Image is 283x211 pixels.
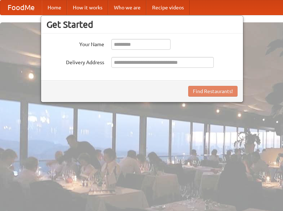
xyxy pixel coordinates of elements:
[108,0,146,15] a: Who we are
[42,0,67,15] a: Home
[146,0,190,15] a: Recipe videos
[67,0,108,15] a: How it works
[47,19,238,30] h3: Get Started
[188,86,238,97] button: Find Restaurants!
[47,57,104,66] label: Delivery Address
[47,39,104,48] label: Your Name
[0,0,42,15] a: FoodMe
